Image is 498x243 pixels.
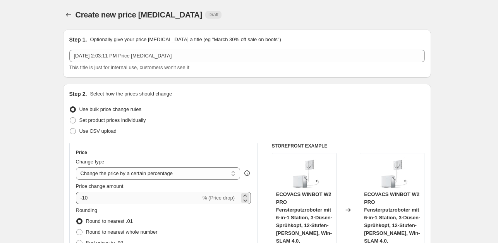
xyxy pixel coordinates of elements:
span: Use bulk price change rules [79,106,141,112]
div: help [243,169,251,177]
span: This title is just for internal use, customers won't see it [69,64,189,70]
input: 30% off holiday sale [69,50,425,62]
span: Change type [76,159,105,165]
p: Optionally give your price [MEDICAL_DATA] a title (eg "March 30% off sale on boots") [90,36,281,43]
span: Rounding [76,207,98,213]
img: 51dSailp3GL_80x.jpg [377,157,408,188]
span: Draft [208,12,218,18]
p: Select how the prices should change [90,90,172,98]
input: -15 [76,192,201,204]
span: Round to nearest whole number [86,229,158,235]
span: % (Price drop) [203,195,235,201]
img: 51dSailp3GL_80x.jpg [288,157,319,188]
h3: Price [76,149,87,156]
button: Price change jobs [63,9,74,20]
span: Round to nearest .01 [86,218,133,224]
span: Price change amount [76,183,124,189]
span: Set product prices individually [79,117,146,123]
span: Use CSV upload [79,128,117,134]
h6: STOREFRONT EXAMPLE [272,143,425,149]
span: Create new price [MEDICAL_DATA] [76,10,203,19]
h2: Step 1. [69,36,87,43]
h2: Step 2. [69,90,87,98]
